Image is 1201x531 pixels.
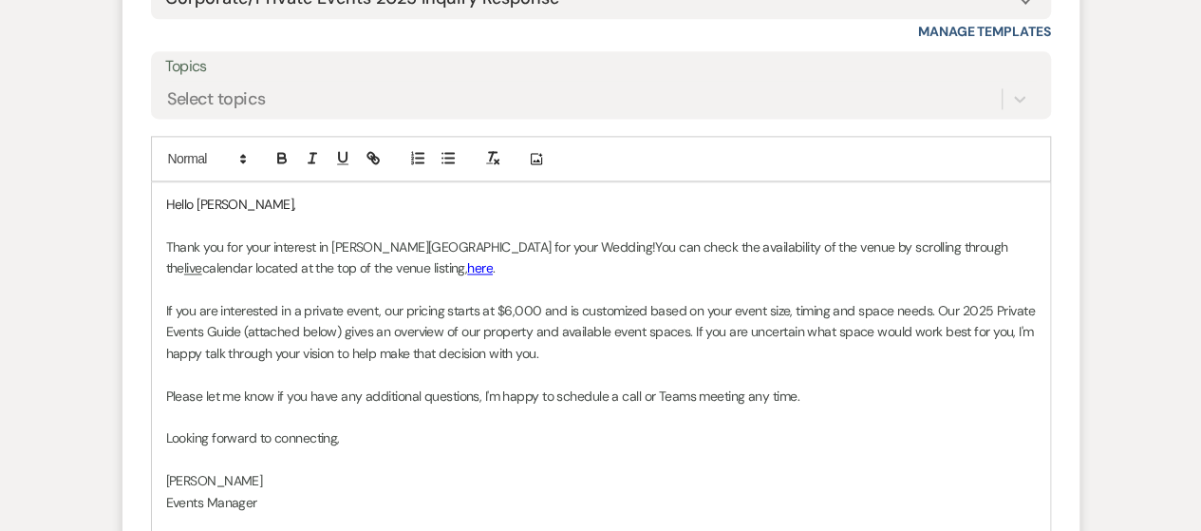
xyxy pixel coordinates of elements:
div: Select topics [167,85,266,111]
span: Please let me know if you have any additional questions, I'm happy to schedule a call or Teams me... [166,388,799,405]
span: If you are interested in a private event, our pricing starts at $6,000 and is customized based on... [166,302,1039,362]
span: Thank you for your interest in [PERSON_NAME][GEOGRAPHIC_DATA] for your Wedding! [166,238,656,256]
p: Hello [PERSON_NAME], [166,194,1036,215]
span: calendar located at the top of the venue listing, [202,259,468,276]
span: Events Manager [166,494,257,511]
span: Looking forward to connecting, [166,429,340,446]
a: Manage Templates [918,23,1051,40]
span: [PERSON_NAME] [166,472,263,489]
a: here [467,259,493,276]
span: . [493,259,495,276]
u: live [184,259,202,276]
label: Topics [165,53,1037,81]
